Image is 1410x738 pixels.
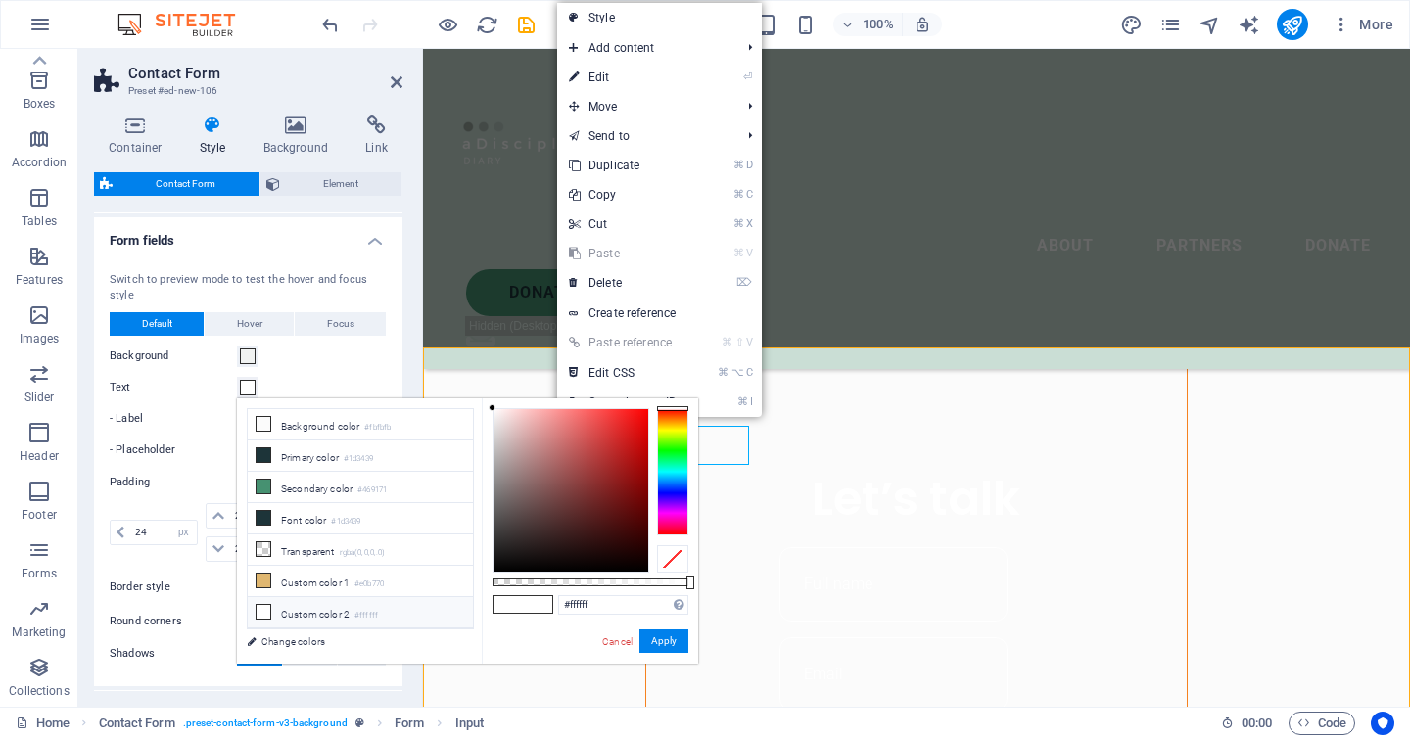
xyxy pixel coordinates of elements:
small: #e0b770 [354,577,384,591]
span: Move [557,92,732,121]
button: Code [1289,712,1355,735]
small: #ffffff [354,609,378,623]
i: ⌦ [736,276,752,289]
i: ⇧ [735,336,744,348]
a: Send to [557,121,732,151]
a: Create reference [557,299,762,328]
p: Images [20,331,60,346]
p: Forms [22,566,57,581]
i: ⏎ [743,70,752,83]
button: Element [260,172,402,196]
span: Element [286,172,397,196]
button: More [1324,9,1401,40]
button: design [1120,13,1144,36]
h4: Style [185,115,249,157]
p: Boxes [23,96,56,112]
a: ⏎Edit [557,63,688,92]
i: C [746,366,752,379]
span: Hover [237,312,262,336]
i: Pages (Ctrl+Alt+S) [1159,14,1182,36]
label: Round corners [110,610,237,633]
span: Click to select. Double-click to edit [395,712,424,735]
a: ⌘⇧VPaste reference [557,328,688,357]
p: Accordion [12,155,67,170]
a: ⌘ICopy element ID [557,388,688,417]
span: Click to select. Double-click to edit [455,712,484,735]
span: More [1332,15,1393,34]
span: Click to select. Double-click to edit [99,712,175,735]
span: #ffffff [493,596,523,613]
span: #ffffff [523,596,552,613]
small: #fbfbfb [364,421,391,435]
p: Marketing [12,624,66,640]
p: Header [20,448,59,464]
li: Transparent [248,534,473,566]
i: ⌘ [733,188,744,201]
i: ⌥ [731,366,744,379]
a: ⌘⌥CEdit CSS [557,358,688,388]
i: ⌘ [733,247,744,259]
label: Text [110,376,237,399]
p: Features [16,272,63,288]
li: Font color [248,503,473,534]
a: ⌦Delete [557,268,688,298]
a: ⌘CCopy [557,180,688,209]
small: #469171 [357,484,387,497]
button: Focus [295,312,386,336]
h4: Form fields [94,217,402,253]
button: navigator [1198,13,1222,36]
button: Default [110,312,204,336]
i: Design (Ctrl+Alt+Y) [1120,14,1143,36]
i: D [746,159,752,171]
span: Contact Form [118,172,254,196]
button: publish [1277,9,1308,40]
span: Default [142,312,172,336]
label: - Label [110,407,237,431]
nav: breadcrumb [99,712,485,735]
div: Clear Color Selection [657,545,688,573]
span: . preset-contact-form-v3-background [183,712,348,735]
h4: Captcha [94,690,402,725]
button: Apply [639,629,688,653]
a: ⌘XCut [557,209,688,239]
i: I [750,395,752,408]
button: pages [1159,13,1183,36]
h3: Preset #ed-new-106 [128,82,363,100]
span: Focus [327,312,354,336]
p: Slider [24,390,55,405]
small: rgba(0,0,0,.0) [340,546,386,560]
li: Background color [248,409,473,440]
button: Hover [205,312,294,336]
i: Publish [1281,14,1303,36]
span: 00 00 [1242,712,1272,735]
a: Cancel [600,634,634,649]
li: Secondary color [248,472,473,503]
a: Click to cancel selection. Double-click to open Pages [16,712,70,735]
button: Contact Form [94,172,259,196]
span: Add content [557,33,732,63]
li: Custom color 1 [248,566,473,597]
h4: Container [94,115,185,157]
iframe: To enrich screen reader interactions, please activate Accessibility in Grammarly extension settings [423,49,1410,707]
i: ⌘ [718,366,728,379]
i: AI Writer [1238,14,1260,36]
p: Collections [9,683,69,699]
small: #1d3439 [344,452,373,466]
i: ⌘ [733,217,744,230]
i: ⌘ [722,336,732,348]
label: Border style [110,576,237,599]
li: Primary color [248,440,473,472]
i: ⌘ [737,395,748,408]
span: Code [1297,712,1346,735]
li: Custom color 2 [248,597,473,628]
h6: Session time [1221,712,1273,735]
p: Tables [22,213,57,229]
a: ⌘VPaste [557,239,688,268]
